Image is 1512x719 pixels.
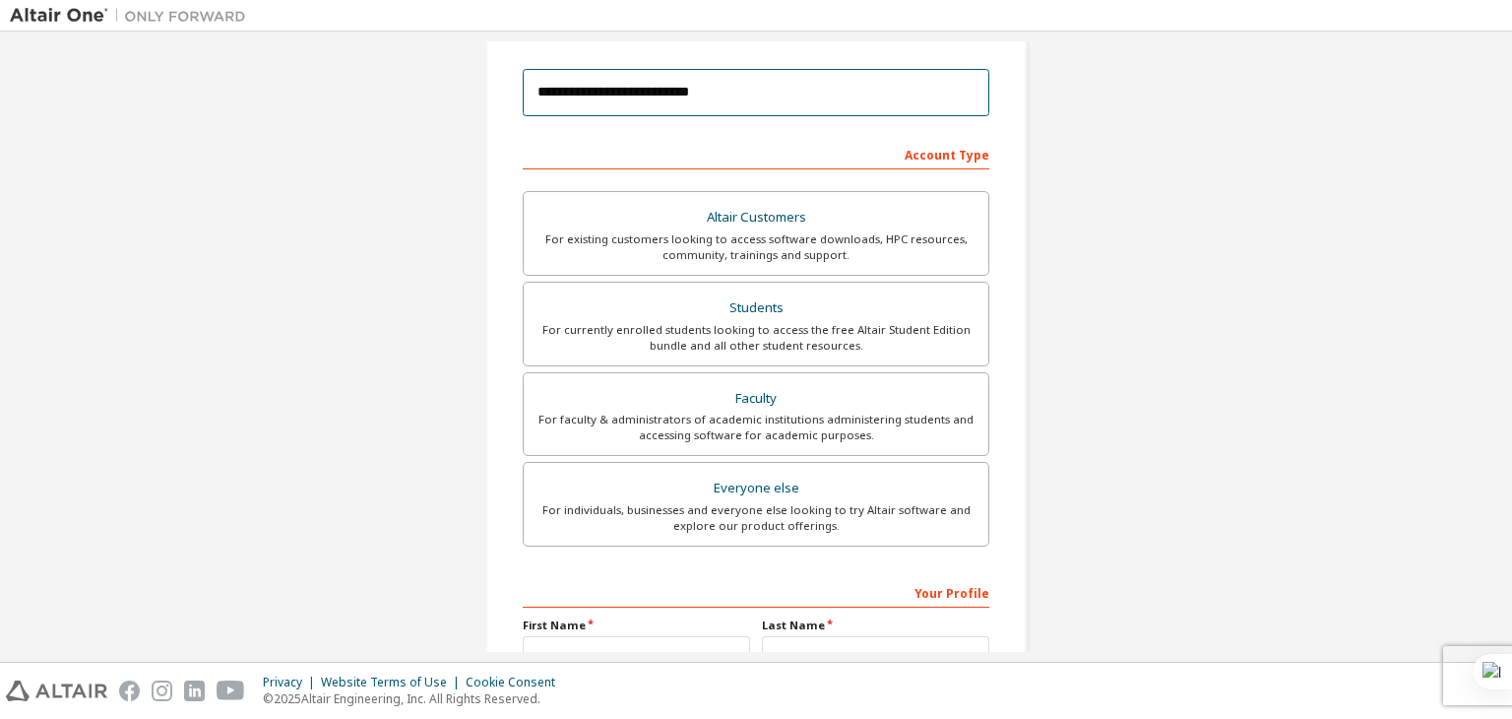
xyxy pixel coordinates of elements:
img: Altair One [10,6,256,26]
div: Website Terms of Use [321,675,466,690]
div: For existing customers looking to access software downloads, HPC resources, community, trainings ... [535,231,976,263]
img: instagram.svg [152,681,172,701]
div: Your Profile [523,576,989,608]
label: Last Name [762,618,989,633]
img: youtube.svg [217,681,245,701]
div: Students [535,294,976,322]
div: Cookie Consent [466,675,567,690]
p: © 2025 Altair Engineering, Inc. All Rights Reserved. [263,690,567,707]
div: Faculty [535,385,976,413]
div: Altair Customers [535,204,976,231]
div: Everyone else [535,475,976,502]
div: For currently enrolled students looking to access the free Altair Student Edition bundle and all ... [535,322,976,354]
img: linkedin.svg [184,681,205,701]
img: altair_logo.svg [6,681,107,701]
img: facebook.svg [119,681,140,701]
label: First Name [523,618,750,633]
div: Privacy [263,675,321,690]
div: For faculty & administrators of academic institutions administering students and accessing softwa... [535,412,976,443]
div: For individuals, businesses and everyone else looking to try Altair software and explore our prod... [535,502,976,534]
div: Account Type [523,138,989,169]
